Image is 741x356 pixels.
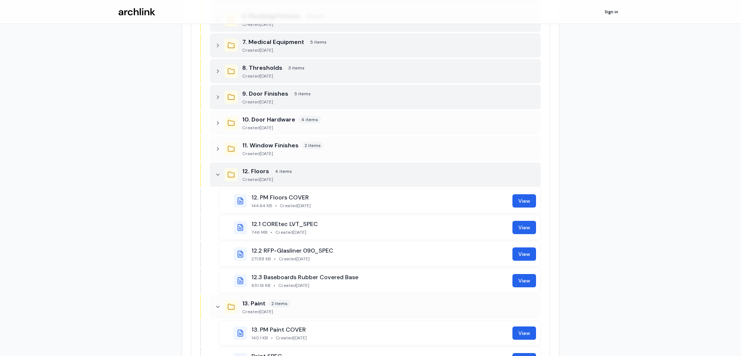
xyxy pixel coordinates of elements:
[242,47,536,53] p: Created [DATE]
[274,256,276,262] span: •
[242,177,536,182] p: Created [DATE]
[251,283,271,288] span: 651.16 KB
[271,229,272,235] span: •
[600,6,623,18] a: Sign in
[251,256,271,262] span: 271.88 KB
[512,274,536,287] a: View
[276,335,307,341] span: Created [DATE]
[251,273,508,282] h4: 12.3 Baseboards Rubber Covered Base
[272,168,295,175] span: 4 items
[275,203,277,209] span: •
[251,325,508,334] h4: 13. PM Paint COVER
[251,246,508,255] h4: 12.2 RFP-Glasliner 090_SPEC
[278,283,309,288] span: Created [DATE]
[280,203,311,209] span: Created [DATE]
[291,90,314,97] span: 5 items
[242,115,295,124] h3: 10. Door Hardware
[251,193,508,202] h4: 12. PM Floors COVER
[251,229,268,235] span: 7.46 MB
[512,247,536,261] a: View
[251,203,272,209] span: 144.64 KB
[275,229,306,235] span: Created [DATE]
[512,194,536,208] a: View
[298,116,321,123] span: 4 items
[285,64,307,72] span: 3 items
[307,38,330,46] span: 5 items
[242,141,299,150] h3: 11. Window Finishes
[251,220,508,229] h4: 12.1 COREtec LVT_SPEC
[242,309,536,315] p: Created [DATE]
[242,167,269,176] h3: 12. Floors
[279,256,310,262] span: Created [DATE]
[302,142,324,149] span: 2 items
[268,300,291,307] span: 2 items
[242,99,536,105] p: Created [DATE]
[512,221,536,234] a: View
[271,335,273,341] span: •
[242,151,536,157] p: Created [DATE]
[242,21,536,27] p: Created [DATE]
[251,335,268,341] span: 140.1 KB
[118,8,155,16] img: Archlink
[242,73,536,79] p: Created [DATE]
[242,125,536,131] p: Created [DATE]
[242,89,288,98] h3: 9. Door Finishes
[242,299,265,308] h3: 13. Paint
[274,283,275,288] span: •
[242,64,282,72] h3: 8. Thresholds
[512,326,536,340] a: View
[242,38,304,47] h3: 7. Medical Equipment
